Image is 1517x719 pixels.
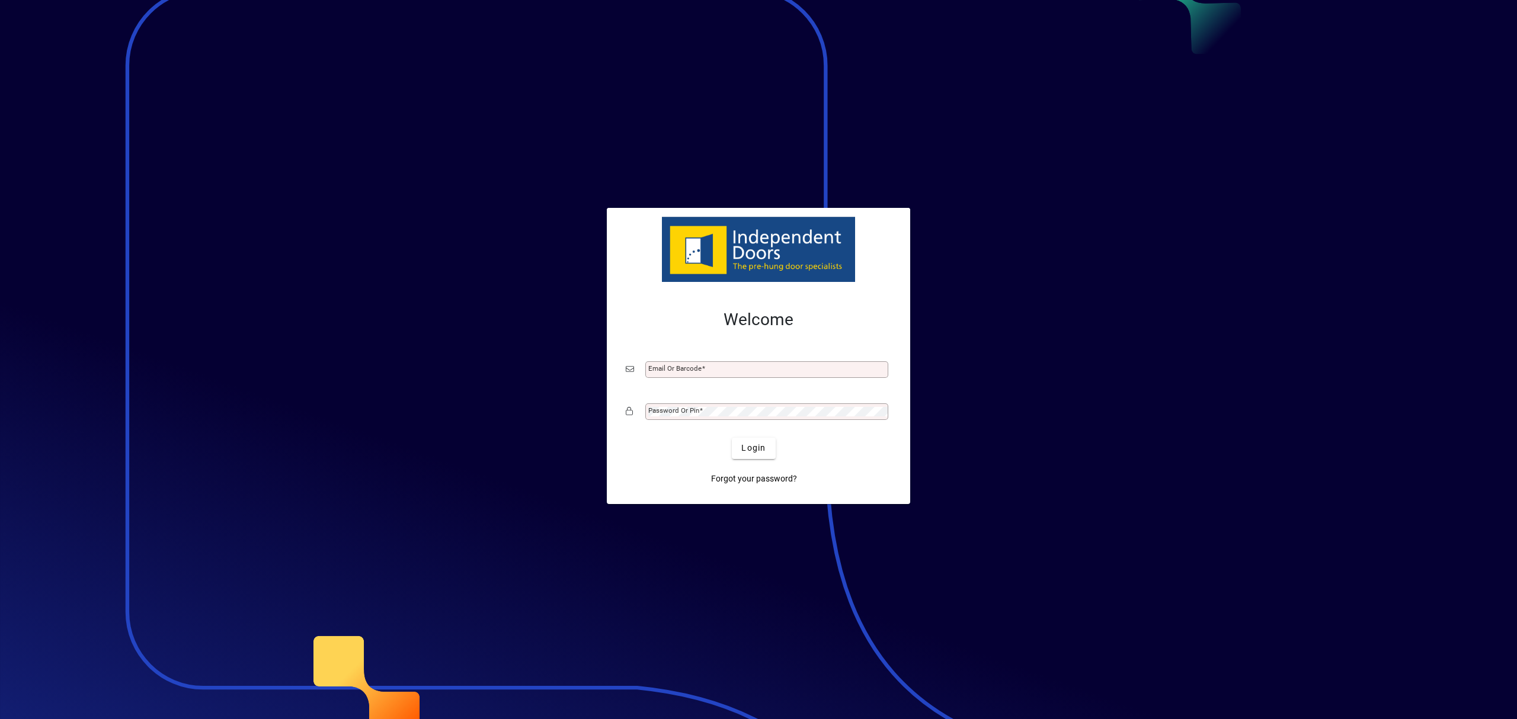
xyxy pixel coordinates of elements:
a: Forgot your password? [706,468,802,490]
mat-label: Password or Pin [648,406,699,415]
mat-label: Email or Barcode [648,364,702,373]
span: Forgot your password? [711,473,797,485]
h2: Welcome [626,310,891,330]
button: Login [732,438,775,459]
span: Login [741,442,766,454]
